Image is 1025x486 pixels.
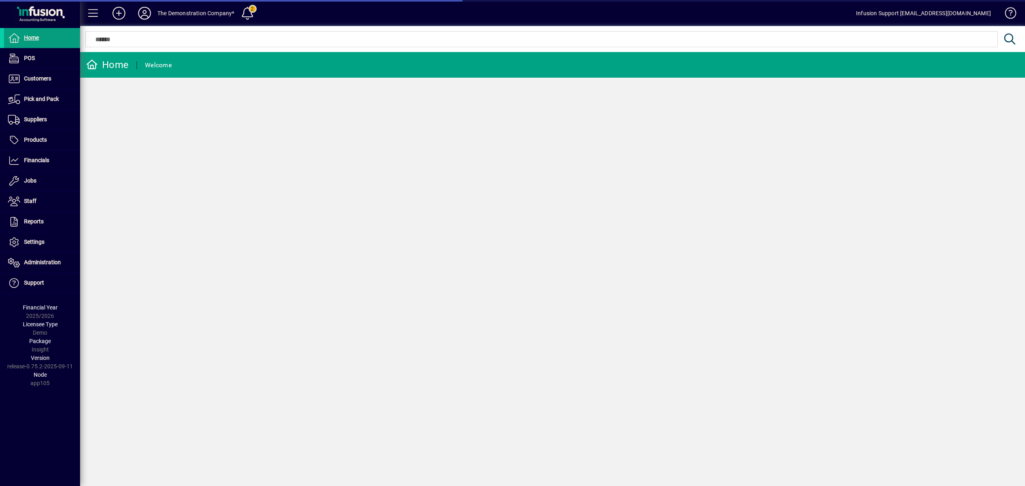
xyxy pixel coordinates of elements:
[4,89,80,109] a: Pick and Pack
[4,253,80,273] a: Administration
[24,239,44,245] span: Settings
[24,177,36,184] span: Jobs
[31,355,50,361] span: Version
[4,171,80,191] a: Jobs
[4,212,80,232] a: Reports
[23,304,58,311] span: Financial Year
[24,55,35,61] span: POS
[4,273,80,293] a: Support
[86,58,129,71] div: Home
[24,259,61,265] span: Administration
[106,6,132,20] button: Add
[23,321,58,327] span: Licensee Type
[145,59,172,72] div: Welcome
[157,7,235,20] div: The Demonstration Company*
[4,130,80,150] a: Products
[24,198,36,204] span: Staff
[4,151,80,171] a: Financials
[24,157,49,163] span: Financials
[34,372,47,378] span: Node
[24,218,44,225] span: Reports
[29,338,51,344] span: Package
[24,75,51,82] span: Customers
[4,232,80,252] a: Settings
[999,2,1015,28] a: Knowledge Base
[132,6,157,20] button: Profile
[24,96,59,102] span: Pick and Pack
[24,34,39,41] span: Home
[856,7,991,20] div: Infusion Support [EMAIL_ADDRESS][DOMAIN_NAME]
[24,279,44,286] span: Support
[24,137,47,143] span: Products
[24,116,47,123] span: Suppliers
[4,69,80,89] a: Customers
[4,48,80,68] a: POS
[4,191,80,211] a: Staff
[4,110,80,130] a: Suppliers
